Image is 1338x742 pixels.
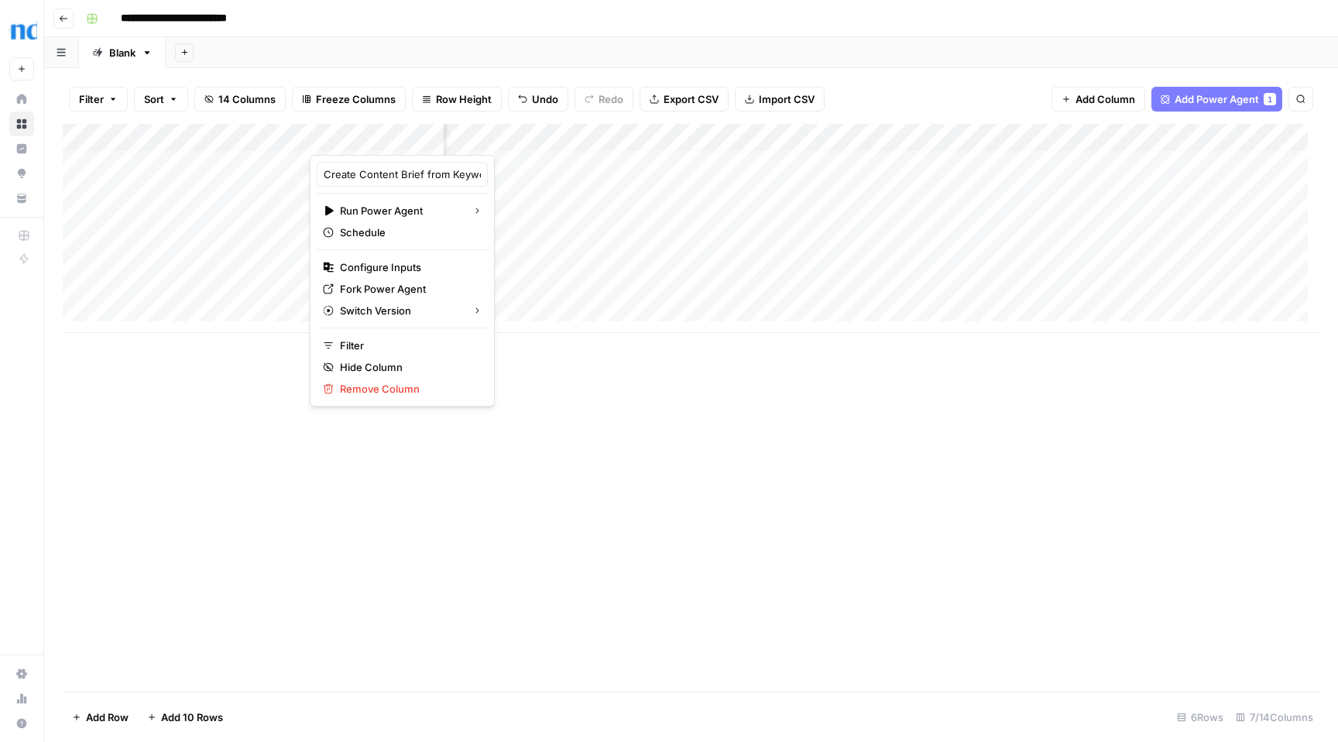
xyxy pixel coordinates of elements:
[144,91,164,107] span: Sort
[1052,87,1145,112] button: Add Column
[640,87,729,112] button: Export CSV
[340,381,475,397] span: Remove Column
[575,87,633,112] button: Redo
[1264,93,1276,105] div: 1
[759,91,815,107] span: Import CSV
[340,281,475,297] span: Fork Power Agent
[1268,93,1272,105] span: 1
[340,259,475,275] span: Configure Inputs
[79,37,166,68] a: Blank
[161,709,223,725] span: Add 10 Rows
[9,186,34,211] a: Your Data
[340,203,460,218] span: Run Power Agent
[79,91,104,107] span: Filter
[412,87,502,112] button: Row Height
[340,338,475,353] span: Filter
[69,87,128,112] button: Filter
[1076,91,1135,107] span: Add Column
[340,303,460,318] span: Switch Version
[532,91,558,107] span: Undo
[86,709,129,725] span: Add Row
[9,87,34,112] a: Home
[1230,705,1319,730] div: 7/14 Columns
[292,87,406,112] button: Freeze Columns
[340,359,475,375] span: Hide Column
[9,686,34,711] a: Usage
[316,91,396,107] span: Freeze Columns
[9,12,34,51] button: Workspace: Opendoor
[9,161,34,186] a: Opportunities
[664,91,719,107] span: Export CSV
[735,87,825,112] button: Import CSV
[194,87,286,112] button: 14 Columns
[9,711,34,736] button: Help + Support
[9,112,34,136] a: Browse
[9,18,37,46] img: Opendoor Logo
[508,87,568,112] button: Undo
[138,705,232,730] button: Add 10 Rows
[9,661,34,686] a: Settings
[63,705,138,730] button: Add Row
[436,91,492,107] span: Row Height
[9,136,34,161] a: Insights
[340,225,475,240] span: Schedule
[218,91,276,107] span: 14 Columns
[134,87,188,112] button: Sort
[1171,705,1230,730] div: 6 Rows
[599,91,623,107] span: Redo
[1151,87,1282,112] button: Add Power Agent1
[1175,91,1259,107] span: Add Power Agent
[109,45,136,60] div: Blank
